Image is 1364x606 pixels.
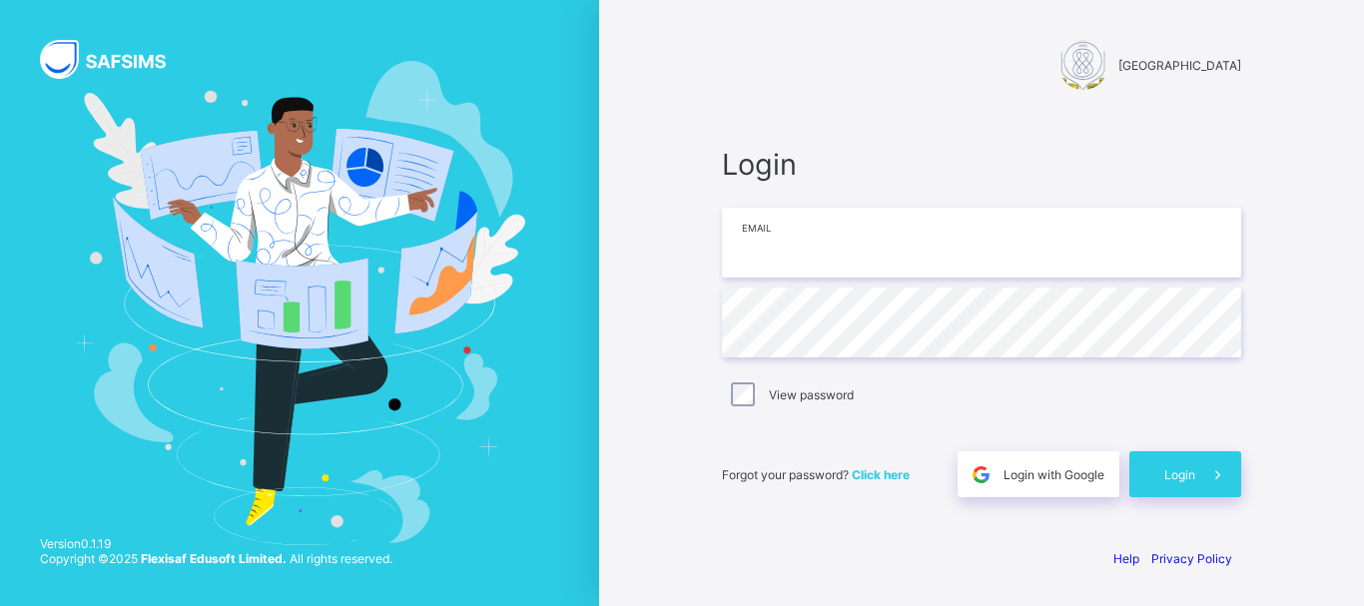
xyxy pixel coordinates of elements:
[722,467,910,482] span: Forgot your password?
[852,467,910,482] a: Click here
[40,40,190,79] img: SAFSIMS Logo
[769,387,854,402] label: View password
[1113,551,1139,566] a: Help
[722,147,1241,182] span: Login
[74,61,525,546] img: Hero Image
[141,551,287,566] strong: Flexisaf Edusoft Limited.
[40,536,392,551] span: Version 0.1.19
[970,463,993,486] img: google.396cfc9801f0270233282035f929180a.svg
[1004,467,1104,482] span: Login with Google
[1164,467,1195,482] span: Login
[1118,58,1241,73] span: [GEOGRAPHIC_DATA]
[40,551,392,566] span: Copyright © 2025 All rights reserved.
[1151,551,1232,566] a: Privacy Policy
